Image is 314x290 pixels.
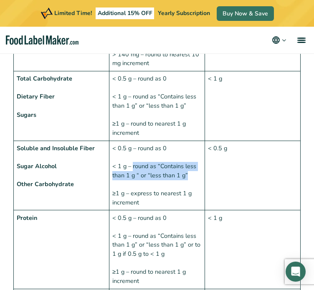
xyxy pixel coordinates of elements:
[17,162,57,170] strong: Sugar Alcohol
[17,144,95,152] strong: Soluble and Insoluble Fiber
[286,262,306,282] div: Open Intercom Messenger
[17,111,36,119] strong: Sugars
[17,74,72,83] strong: Total Carbohydrate
[205,210,301,289] td: < 1 g
[17,180,74,188] strong: Other Carbohydrate
[96,8,154,19] span: Additional 15% OFF
[17,214,37,222] strong: Protein
[17,92,55,101] strong: Dietary Fiber
[109,141,205,210] td: < 0.5 g – round as 0 < 1 g – round as “Contains less than 1 g “ or “less than 1 g” ≥1 g – express...
[205,71,301,141] td: < 1 g
[109,71,205,141] td: < 0.5 g – round as 0 < 1 g – round as “Contains less than 1 g” or “less than 1 g” ≥1 g – round to...
[158,9,210,17] span: Yearly Subscription
[109,210,205,289] td: < 0.5 g – round as 0 < 1 g – round as “Contains less than 1 g” or “less than 1 g” or to 1 g if 0....
[217,6,274,21] a: Buy Now & Save
[287,27,314,53] a: menu
[54,9,92,17] span: Limited Time!
[205,141,301,210] td: < 0.5 g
